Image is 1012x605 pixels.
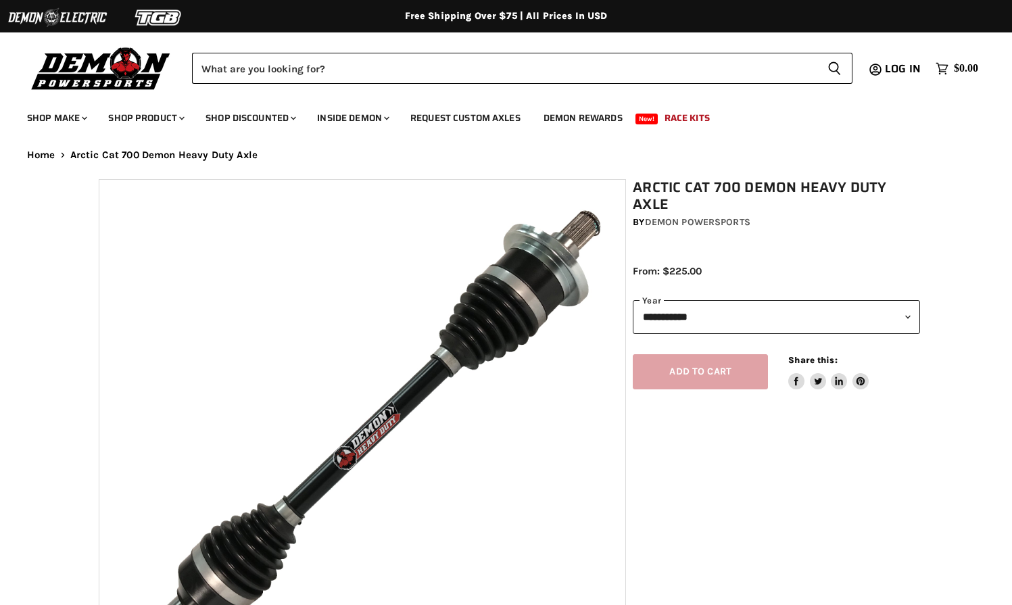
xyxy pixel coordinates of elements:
span: New! [635,114,658,124]
span: Arctic Cat 700 Demon Heavy Duty Axle [70,149,258,161]
a: Request Custom Axles [400,104,531,132]
a: Shop Product [98,104,193,132]
a: Race Kits [654,104,720,132]
span: Log in [885,60,921,77]
div: by [633,215,920,230]
img: TGB Logo 2 [108,5,210,30]
a: Inside Demon [307,104,397,132]
span: Share this: [788,355,837,365]
button: Search [817,53,852,84]
a: $0.00 [929,59,985,78]
a: Log in [879,63,929,75]
a: Demon Rewards [533,104,633,132]
h1: Arctic Cat 700 Demon Heavy Duty Axle [633,179,920,213]
span: $0.00 [954,62,978,75]
aside: Share this: [788,354,869,390]
form: Product [192,53,852,84]
span: From: $225.00 [633,265,702,277]
a: Shop Discounted [195,104,304,132]
img: Demon Electric Logo 2 [7,5,108,30]
select: year [633,300,920,333]
a: Demon Powersports [645,216,750,228]
input: Search [192,53,817,84]
a: Shop Make [17,104,95,132]
img: Demon Powersports [27,44,175,92]
a: Home [27,149,55,161]
ul: Main menu [17,99,975,132]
